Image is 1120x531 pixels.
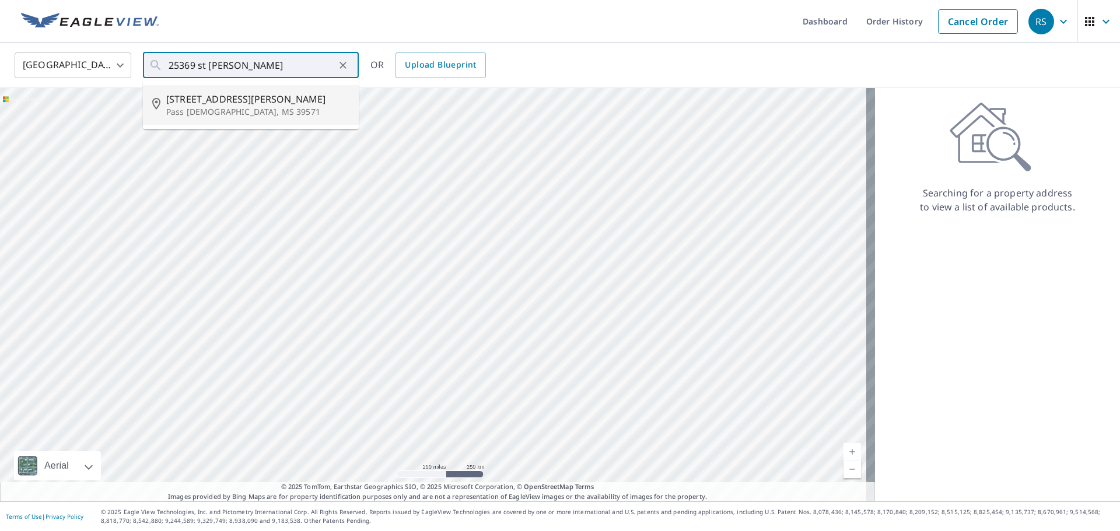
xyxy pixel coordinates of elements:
[166,92,349,106] span: [STREET_ADDRESS][PERSON_NAME]
[281,482,594,492] span: © 2025 TomTom, Earthstar Geographics SIO, © 2025 Microsoft Corporation, ©
[45,512,83,521] a: Privacy Policy
[524,482,573,491] a: OpenStreetMap
[405,58,476,72] span: Upload Blueprint
[1028,9,1054,34] div: RS
[370,52,486,78] div: OR
[843,443,861,460] a: Current Level 5, Zoom In
[575,482,594,491] a: Terms
[6,513,83,520] p: |
[41,451,72,480] div: Aerial
[14,451,101,480] div: Aerial
[395,52,485,78] a: Upload Blueprint
[101,508,1114,525] p: © 2025 Eagle View Technologies, Inc. and Pictometry International Corp. All Rights Reserved. Repo...
[15,49,131,82] div: [GEOGRAPHIC_DATA]
[335,57,351,73] button: Clear
[166,106,349,118] p: Pass [DEMOGRAPHIC_DATA], MS 39571
[843,460,861,478] a: Current Level 5, Zoom Out
[919,186,1076,214] p: Searching for a property address to view a list of available products.
[169,49,335,82] input: Search by address or latitude-longitude
[938,9,1018,34] a: Cancel Order
[6,512,42,521] a: Terms of Use
[21,13,159,30] img: EV Logo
